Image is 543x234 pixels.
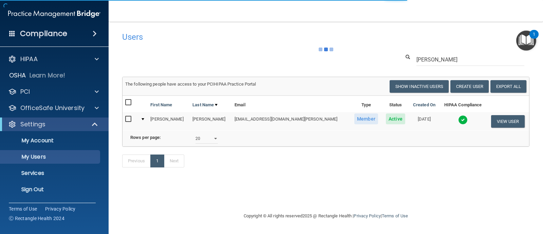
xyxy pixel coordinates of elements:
a: OfficeSafe University [8,104,99,112]
div: Copyright © All rights reserved 2025 @ Rectangle Health | | [202,205,450,227]
a: Export All [490,80,526,93]
a: PCI [8,88,99,96]
p: Sign Out [4,186,97,193]
td: [PERSON_NAME] [190,112,232,130]
p: Services [4,170,97,177]
th: Type [350,96,382,112]
p: Settings [20,120,45,128]
th: Status [382,96,409,112]
th: Email [232,96,350,112]
p: Learn More! [30,71,65,79]
td: [EMAIL_ADDRESS][DOMAIN_NAME][PERSON_NAME] [232,112,350,130]
p: OfficeSafe University [20,104,85,112]
input: Search [416,53,524,66]
img: tick.e7d51cea.svg [458,115,468,125]
p: OSHA [9,71,26,79]
a: Created On [413,101,435,109]
img: PMB logo [8,7,100,21]
p: My Account [4,137,97,144]
td: [DATE] [409,112,439,130]
a: Previous [122,155,151,167]
td: [PERSON_NAME] [148,112,190,130]
span: The following people have access to your PCIHIPAA Practice Portal [125,82,256,87]
button: Show Inactive Users [390,80,449,93]
a: Last Name [192,101,218,109]
b: Rows per page: [130,135,161,140]
th: HIPAA Compliance [439,96,486,112]
img: ajax-loader.4d491dd7.gif [319,48,333,51]
a: HIPAA [8,55,99,63]
button: Open Resource Center, 1 new notification [516,31,536,51]
h4: Compliance [20,29,67,38]
span: Active [386,113,405,124]
button: Create User [450,80,489,93]
span: Member [354,113,378,124]
a: 1 [150,155,164,167]
p: HIPAA [20,55,38,63]
iframe: Drift Widget Chat Controller [426,186,535,213]
a: Terms of Use [9,205,37,212]
p: PCI [20,88,30,96]
a: Next [164,155,184,167]
a: Settings [8,120,98,128]
h4: Users [122,33,356,41]
div: 1 [533,34,535,43]
span: Ⓒ Rectangle Health 2024 [9,215,64,222]
a: First Name [150,101,172,109]
a: Privacy Policy [354,213,380,218]
button: View User [491,115,525,128]
a: Terms of Use [382,213,408,218]
a: Privacy Policy [45,205,76,212]
p: My Users [4,154,97,160]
